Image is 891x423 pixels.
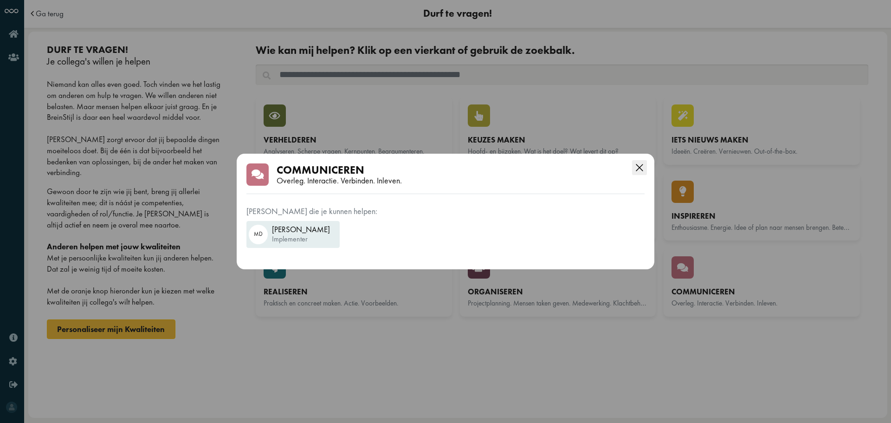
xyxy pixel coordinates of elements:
[277,176,402,185] div: Overleg. Interactie. Verbinden. Inleven.
[277,163,402,176] div: Communiceren
[246,206,645,217] div: [PERSON_NAME] die je kunnen helpen:
[249,230,268,238] span: Md
[272,234,332,244] div: implementer
[627,154,651,177] button: Close this dialog
[272,225,332,234] div: [PERSON_NAME]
